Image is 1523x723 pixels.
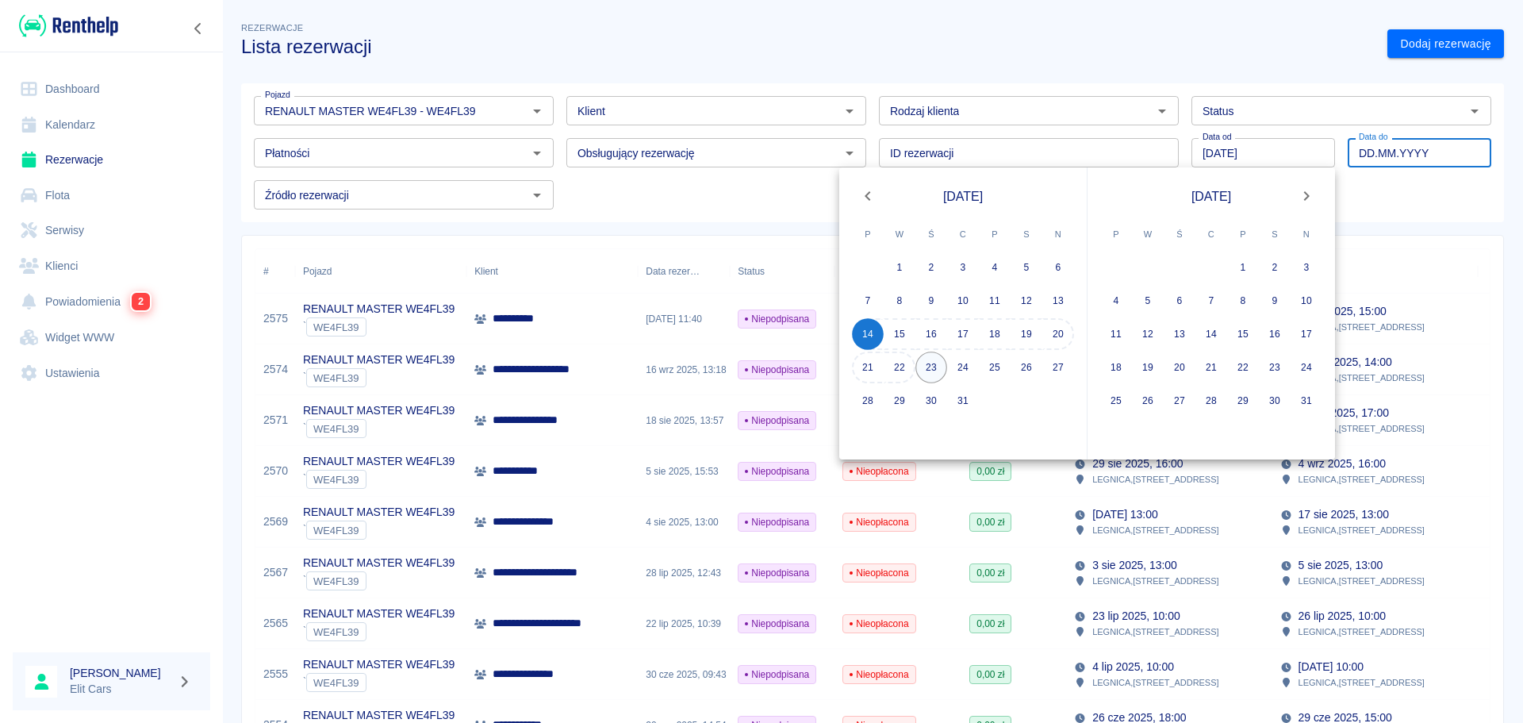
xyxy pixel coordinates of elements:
a: 2574 [263,361,288,378]
img: Renthelp logo [19,13,118,39]
div: ` [303,521,455,540]
span: 0,00 zł [970,667,1011,682]
div: 30 cze 2025, 09:43 [638,649,730,700]
p: LEGNICA , [STREET_ADDRESS] [1092,472,1218,486]
p: 19 wrz 2025, 14:00 [1299,354,1392,371]
button: Otwórz [1151,100,1173,122]
div: ` [303,317,455,337]
p: 23 lip 2025, 10:00 [1092,608,1180,625]
div: 22 lip 2025, 10:39 [638,598,730,649]
p: 5 sie 2025, 13:00 [1299,557,1383,574]
button: 17 [947,318,979,350]
span: czwartek [1197,218,1226,250]
button: 29 [884,385,915,417]
span: 0,00 zł [970,515,1011,529]
a: 2555 [263,666,288,683]
a: Flota [13,178,210,213]
div: 5 sie 2025, 15:53 [638,446,730,497]
div: Klient [466,249,638,294]
button: 8 [1227,285,1259,317]
span: Niepodpisana [738,363,815,377]
button: 21 [1195,352,1227,383]
button: 23 [1259,352,1291,383]
p: LEGNICA , [STREET_ADDRESS] [1299,523,1425,537]
button: 4 [1100,285,1132,317]
button: 8 [884,285,915,317]
span: wtorek [885,218,914,250]
label: Data do [1359,131,1388,143]
button: 13 [1164,318,1195,350]
button: 30 [915,385,947,417]
button: 3 [947,252,979,283]
button: 5 [1011,252,1042,283]
button: Otwórz [526,100,548,122]
button: 22 [1227,352,1259,383]
a: 2571 [263,412,288,429]
button: 6 [1164,285,1195,317]
p: LEGNICA , [STREET_ADDRESS] [1092,675,1218,690]
p: LEGNICA , [STREET_ADDRESS] [1092,625,1218,639]
div: ` [303,673,455,692]
span: niedziela [1292,218,1321,250]
div: 18 sie 2025, 13:57 [638,395,730,446]
p: 29 sie 2025, 16:00 [1092,456,1183,472]
button: 28 [852,385,884,417]
label: Pojazd [265,89,290,101]
a: Kalendarz [13,107,210,143]
span: Niepodpisana [738,617,815,631]
span: poniedziałek [1102,218,1130,250]
span: Nieopłacona [843,464,915,479]
p: 4 lip 2025, 10:00 [1092,659,1174,675]
button: 22 [884,352,915,383]
span: piątek [980,218,1009,250]
button: 6 [1042,252,1074,283]
span: Niepodpisana [738,515,815,529]
p: LEGNICA , [STREET_ADDRESS] [1299,574,1425,588]
button: Previous month [852,180,884,212]
button: 31 [1291,385,1322,417]
button: 20 [1042,318,1074,350]
button: Otwórz [838,100,861,122]
a: Renthelp logo [13,13,118,39]
button: 11 [1100,318,1132,350]
span: Nieopłacona [843,515,915,529]
div: Pojazd [303,249,332,294]
span: WE4FL39 [307,525,366,536]
button: 18 [1100,352,1132,383]
a: Widget WWW [13,320,210,356]
span: WE4FL39 [307,575,366,587]
button: 20 [1164,352,1195,383]
button: 21 [852,352,884,383]
span: Niepodpisana [738,312,815,326]
button: 15 [884,318,915,350]
button: 4 [979,252,1011,283]
span: czwartek [949,218,977,250]
button: 16 [915,318,947,350]
button: 12 [1011,285,1042,317]
span: [DATE] [1191,187,1231,206]
h3: Lista rezerwacji [241,36,1375,58]
p: LEGNICA , [STREET_ADDRESS] [1299,625,1425,639]
p: [DATE] 10:00 [1299,659,1364,675]
button: 3 [1291,252,1322,283]
a: 2567 [263,564,288,581]
button: 9 [1259,285,1291,317]
button: Sort [700,260,722,283]
button: 15 [1227,318,1259,350]
span: niedziela [1044,218,1072,250]
button: 2 [915,252,947,283]
p: LEGNICA , [STREET_ADDRESS] [1299,675,1425,690]
button: 26 [1132,385,1164,417]
button: Otwórz [1464,100,1486,122]
span: środa [917,218,946,250]
button: 9 [915,285,947,317]
p: RENAULT MASTER WE4FL39 [303,402,455,419]
button: 23 [915,352,947,383]
span: WE4FL39 [307,677,366,689]
button: 28 [1195,385,1227,417]
button: 10 [1291,285,1322,317]
div: 16 wrz 2025, 13:18 [638,344,730,395]
p: RENAULT MASTER WE4FL39 [303,301,455,317]
p: RENAULT MASTER WE4FL39 [303,606,455,622]
span: Nieopłacona [843,667,915,682]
